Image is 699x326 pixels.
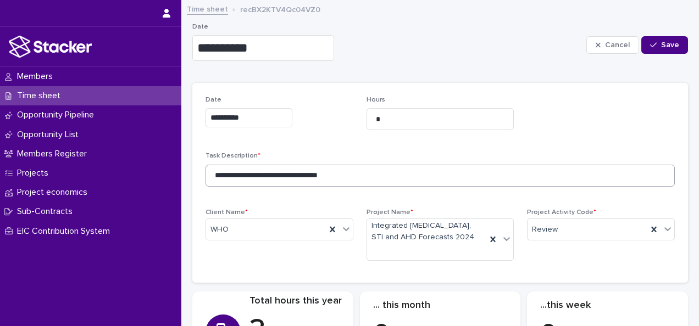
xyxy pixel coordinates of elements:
span: Client Name [206,209,248,216]
span: Project Name [367,209,413,216]
span: Cancel [605,41,630,49]
p: Time sheet [13,91,69,101]
span: Project Activity Code [527,209,596,216]
span: Review [532,224,558,235]
img: stacker-logo-white.png [9,36,92,58]
p: Total hours this year [249,295,342,307]
button: Save [641,36,688,54]
p: Project economics [13,187,96,198]
p: Members [13,71,62,82]
span: Save [661,41,679,49]
span: Date [206,97,221,103]
p: Sub-Contracts [13,206,81,217]
p: Opportunity List [13,130,87,140]
p: Projects [13,168,57,178]
p: Members Register [13,149,96,159]
span: Date [192,24,208,30]
span: Integrated [MEDICAL_DATA], STI and AHD Forecasts 2024 [371,220,482,243]
span: WHO [210,224,229,235]
span: Task Description [206,153,260,159]
p: recBX2KTV4Qc04VZ0 [240,3,320,15]
span: Hours [367,97,385,103]
p: ...this week [540,300,675,312]
p: Opportunity Pipeline [13,110,103,120]
p: EIC Contribution System [13,226,119,237]
a: Time sheet [187,2,228,15]
button: Cancel [586,36,639,54]
p: ... this month [373,300,508,312]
